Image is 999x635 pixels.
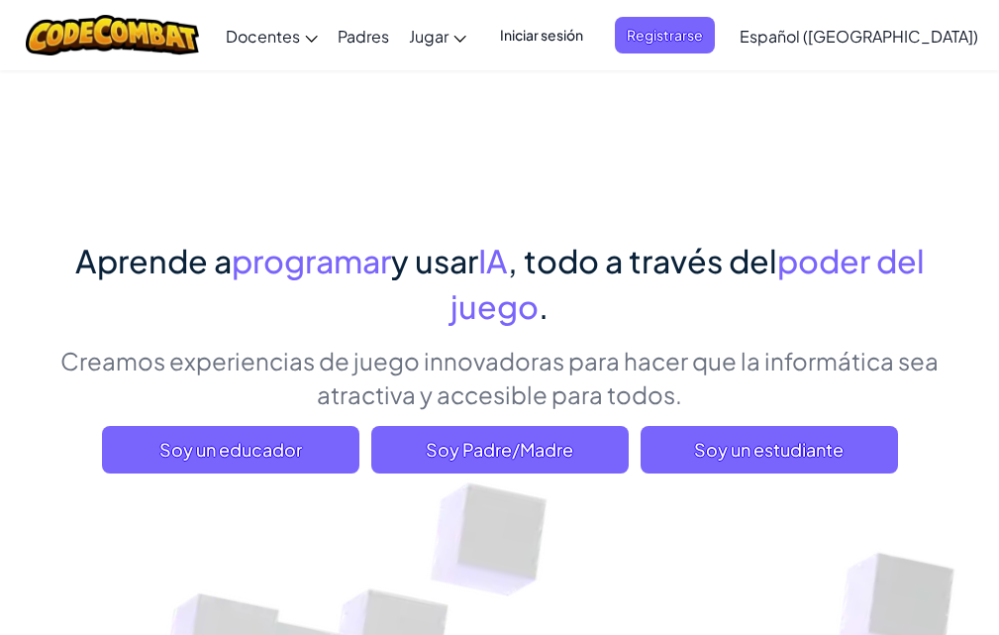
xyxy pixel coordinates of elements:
[615,17,715,53] button: Registrarse
[409,26,449,47] font: Jugar
[641,426,898,474] button: Soy un estudiante
[478,241,508,280] font: IA
[694,438,844,461] font: Soy un estudiante
[216,9,328,62] a: Docentes
[102,426,359,474] a: Soy un educador
[627,26,703,44] font: Registrarse
[232,241,391,280] font: programar
[26,15,199,55] img: Logotipo de CodeCombat
[391,241,478,280] font: y usar
[60,346,939,409] font: Creamos experiencias de juego innovadoras para hacer que la informática sea atractiva y accesible...
[539,286,549,326] font: .
[371,426,629,474] a: Soy Padre/Madre
[338,26,389,47] font: Padres
[159,438,302,461] font: Soy un educador
[75,241,232,280] font: Aprende a
[226,26,300,47] font: Docentes
[328,9,399,62] a: Padres
[399,9,476,62] a: Jugar
[508,241,777,280] font: , todo a través del
[500,26,583,44] font: Iniciar sesión
[740,26,978,47] font: Español ([GEOGRAPHIC_DATA])
[426,438,573,461] font: Soy Padre/Madre
[730,9,988,62] a: Español ([GEOGRAPHIC_DATA])
[488,17,595,53] button: Iniciar sesión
